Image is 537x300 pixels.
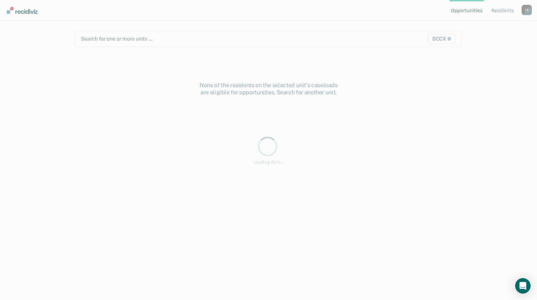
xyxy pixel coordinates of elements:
[522,5,532,15] button: Profile dropdown button
[515,278,531,294] div: Open Intercom Messenger
[166,82,371,96] div: None of the residents on the selected unit's caseloads are eligible for opportunities. Search for...
[428,34,455,44] span: BCCX
[522,5,532,15] div: J S
[7,7,38,14] img: Recidiviz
